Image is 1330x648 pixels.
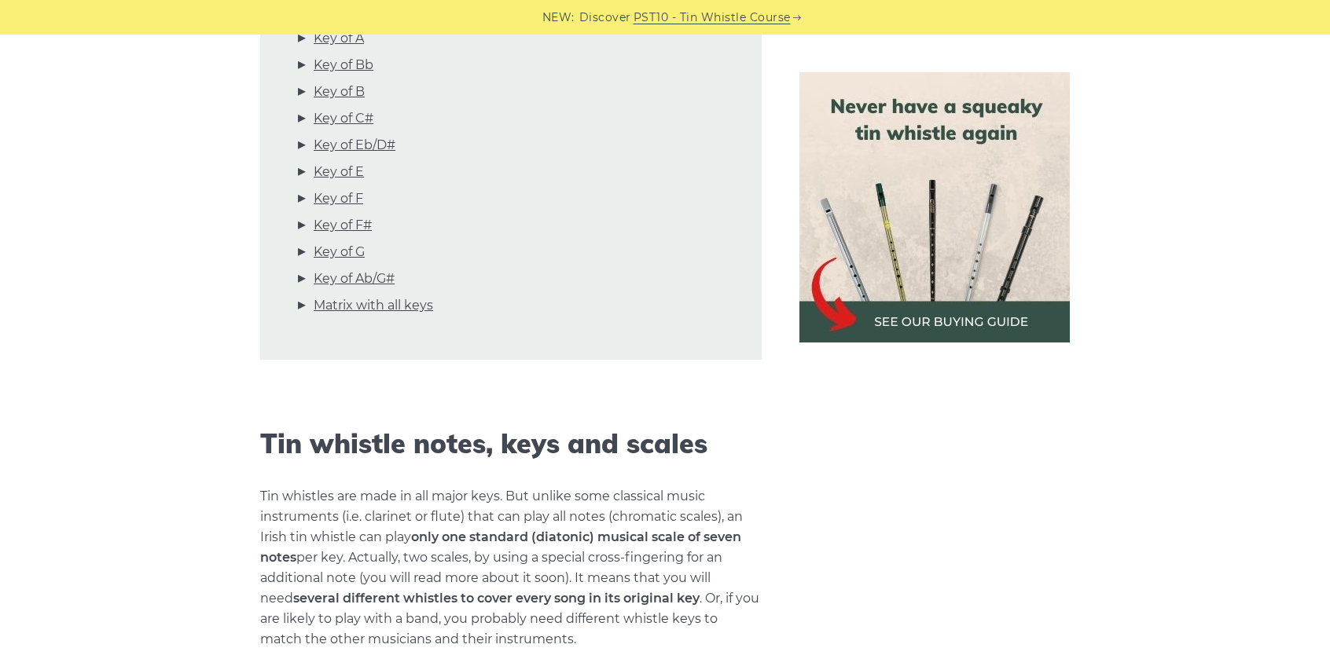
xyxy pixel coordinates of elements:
[260,529,741,565] strong: only one standard (diatonic) musical scale of seven notes
[260,428,762,460] h2: Tin whistle notes, keys and scales
[314,242,365,262] a: Key of G
[314,189,363,209] a: Key of F
[314,55,373,75] a: Key of Bb
[314,269,395,289] a: Key of Ab/G#
[799,72,1070,342] img: tin whistle buying guide
[314,162,364,182] a: Key of E
[314,295,433,316] a: Matrix with all keys
[314,135,395,156] a: Key of Eb/D#
[314,108,373,129] a: Key of C#
[293,591,700,606] strong: several different whistles to cover every song in its original key
[579,9,631,27] span: Discover
[314,82,365,102] a: Key of B
[314,28,364,49] a: Key of A
[542,9,575,27] span: NEW:
[634,9,791,27] a: PST10 - Tin Whistle Course
[314,215,372,236] a: Key of F#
